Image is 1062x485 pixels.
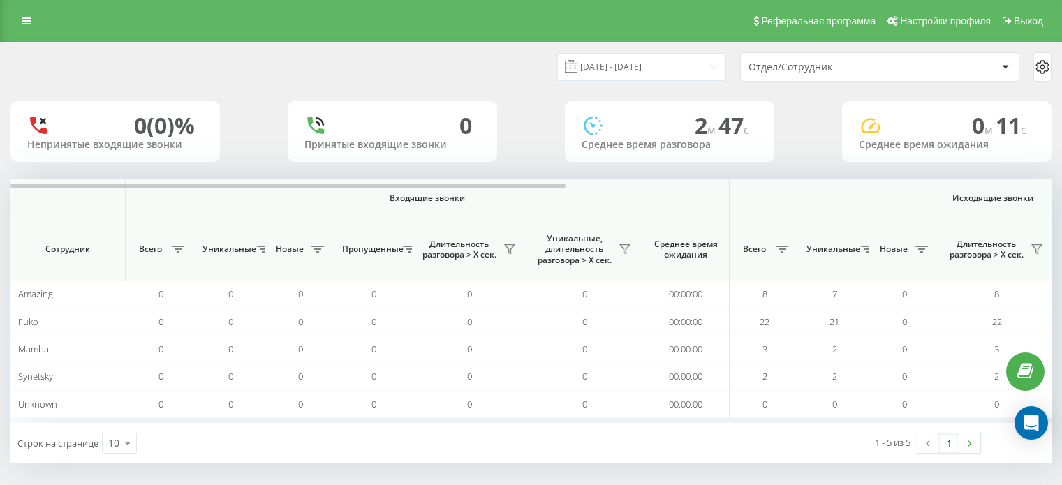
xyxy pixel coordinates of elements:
span: Уникальные, длительность разговора > Х сек. [534,233,614,266]
span: 0 [158,315,163,328]
span: 2 [832,370,837,382]
div: Среднее время ожидания [859,139,1035,151]
span: Строк на странице [17,437,98,449]
span: 0 [158,288,163,300]
span: 3 [994,343,999,355]
td: 00:00:00 [642,281,730,308]
a: 1 [938,433,959,453]
div: 10 [108,436,119,450]
span: Новые [876,244,911,255]
span: 0 [467,343,472,355]
span: 0 [467,288,472,300]
span: Входящие звонки [162,193,693,204]
span: 0 [371,343,376,355]
span: 0 [228,398,233,410]
span: Среднее время ожидания [653,239,718,260]
span: 0 [228,315,233,328]
span: 0 [298,315,303,328]
span: 0 [832,398,837,410]
div: Принятые входящие звонки [304,139,480,151]
span: 0 [467,315,472,328]
span: 0 [582,315,587,328]
span: 0 [972,110,996,140]
span: 0 [902,370,907,382]
td: 00:00:00 [642,390,730,417]
span: Настройки профиля [900,15,991,27]
span: 7 [832,288,837,300]
span: 0 [228,370,233,382]
span: 2 [762,370,767,382]
span: 0 [298,343,303,355]
span: 0 [298,288,303,300]
span: 0 [582,370,587,382]
span: Выход [1014,15,1043,27]
span: 0 [228,343,233,355]
div: 0 [459,112,472,139]
span: 2 [695,110,718,140]
span: 21 [829,315,839,328]
span: 0 [902,343,907,355]
span: 0 [371,398,376,410]
span: Реферальная программа [761,15,876,27]
span: 0 [158,398,163,410]
span: 3 [762,343,767,355]
span: Длительность разговора > Х сек. [419,239,499,260]
span: 8 [994,288,999,300]
td: 00:00:00 [642,363,730,390]
span: 0 [371,288,376,300]
div: 0 (0)% [134,112,195,139]
span: 0 [298,370,303,382]
span: 0 [762,398,767,410]
div: Отдел/Сотрудник [748,61,915,73]
span: Всего [133,244,168,255]
span: Fuko [18,315,38,328]
span: 0 [902,315,907,328]
span: 0 [371,370,376,382]
span: Сотрудник [22,244,113,255]
span: 0 [228,288,233,300]
span: 0 [902,288,907,300]
span: Новые [272,244,307,255]
span: 0 [298,398,303,410]
span: 0 [467,370,472,382]
span: 22 [992,315,1002,328]
span: c [1021,122,1026,137]
div: Среднее время разговора [582,139,758,151]
div: 1 - 5 из 5 [875,435,910,449]
span: Пропущенные [342,244,399,255]
span: Synetskyi [18,370,55,382]
span: 11 [996,110,1026,140]
span: 0 [582,343,587,355]
td: 00:00:00 [642,308,730,335]
span: 0 [371,315,376,328]
span: 0 [582,398,587,410]
div: Open Intercom Messenger [1015,406,1048,440]
span: 22 [760,315,769,328]
td: 00:00:00 [642,336,730,363]
span: 8 [762,288,767,300]
span: Длительность разговора > Х сек. [946,239,1026,260]
span: Amazing [18,288,53,300]
span: 2 [994,370,999,382]
span: 0 [902,398,907,410]
span: Unknown [18,398,57,410]
span: 0 [467,398,472,410]
span: Уникальные [202,244,253,255]
span: 0 [994,398,999,410]
span: Mamba [18,343,49,355]
span: м [707,122,718,137]
div: Непринятые входящие звонки [27,139,203,151]
span: Всего [737,244,772,255]
span: 0 [158,343,163,355]
span: 0 [582,288,587,300]
span: 2 [832,343,837,355]
span: c [744,122,749,137]
span: м [984,122,996,137]
span: Уникальные [806,244,857,255]
span: 47 [718,110,749,140]
span: 0 [158,370,163,382]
